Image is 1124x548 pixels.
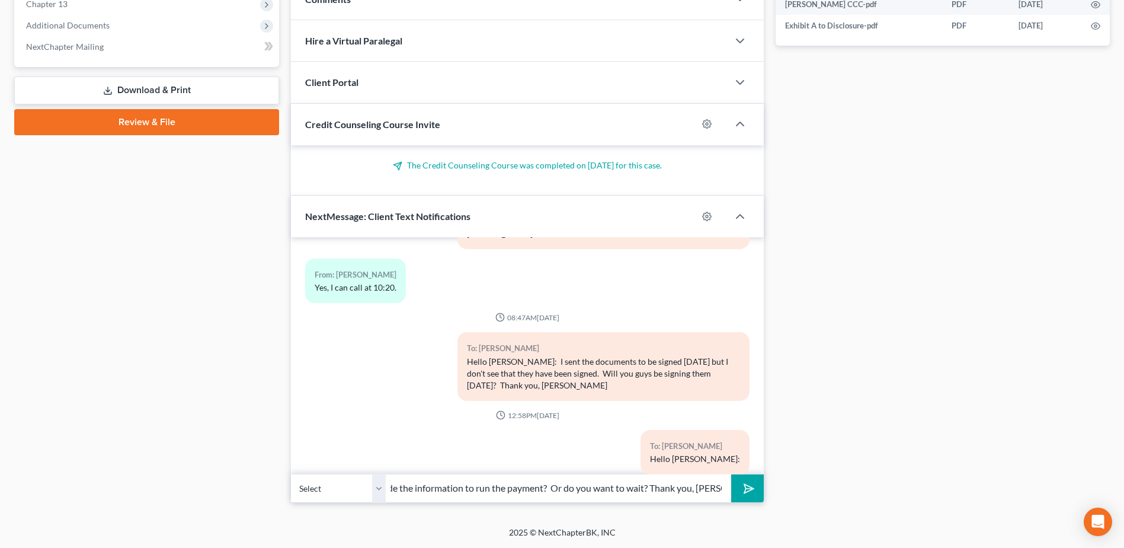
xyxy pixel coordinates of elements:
[26,42,104,52] span: NextChapter Mailing
[305,35,402,46] span: Hire a Virtual Paralegal
[14,109,279,135] a: Review & File
[1084,508,1112,536] div: Open Intercom Messenger
[225,527,900,548] div: 2025 © NextChapterBK, INC
[17,36,279,58] a: NextChapter Mailing
[305,119,440,130] span: Credit Counseling Course Invite
[467,356,740,391] div: Hello [PERSON_NAME]: I sent the documents to be signed [DATE] but I don't see that they have been...
[776,15,942,36] td: Exhibit A to Disclosure-pdf
[305,77,358,88] span: Client Portal
[14,77,279,104] a: Download & Print
[315,268,396,282] div: From: [PERSON_NAME]
[467,342,740,355] div: To: [PERSON_NAME]
[386,474,731,503] input: Say something...
[315,282,396,294] div: Yes, I can call at 10:20.
[305,410,750,420] div: 12:58PM[DATE]
[650,439,740,453] div: To: [PERSON_NAME]
[942,15,1009,36] td: PDF
[26,20,110,30] span: Additional Documents
[305,160,750,171] p: The Credit Counseling Course was completed on [DATE] for this case.
[305,211,470,222] span: NextMessage: Client Text Notifications
[1009,15,1081,36] td: [DATE]
[305,313,750,323] div: 08:47AM[DATE]
[650,453,740,465] div: Hello [PERSON_NAME]:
